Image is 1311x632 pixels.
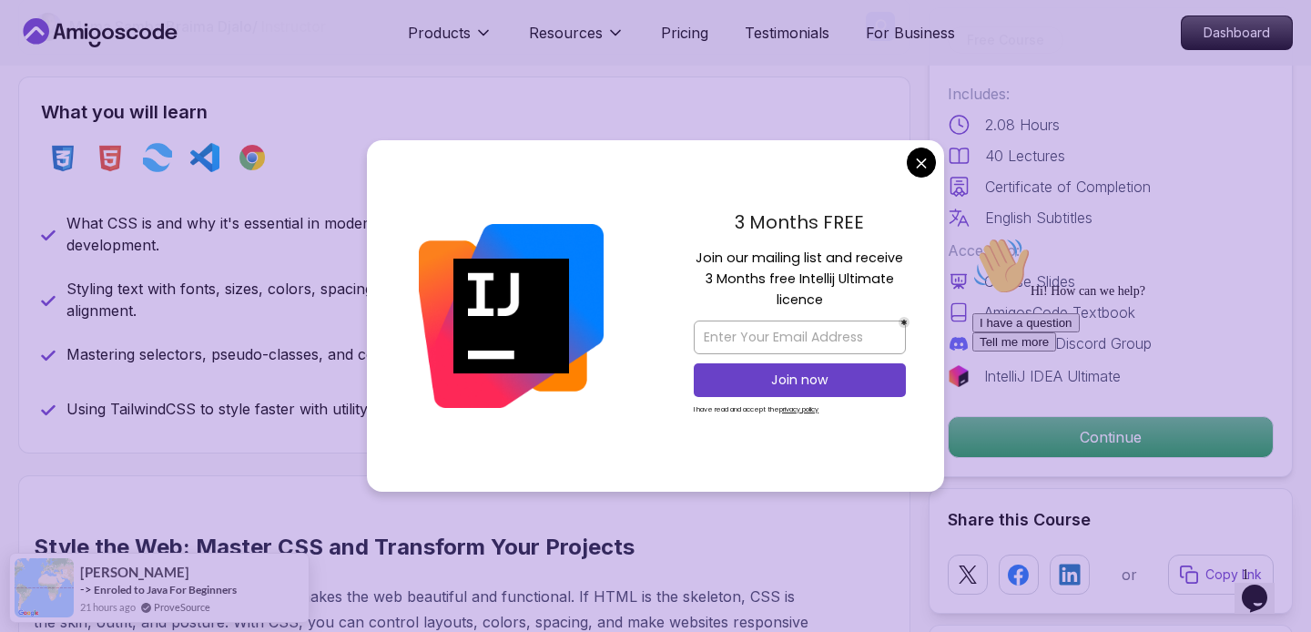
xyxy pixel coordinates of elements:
[34,533,808,562] h2: Style the Web: Master CSS and Transform Your Projects
[80,599,136,615] span: 21 hours ago
[238,143,267,172] img: chrome logo
[80,565,189,580] span: [PERSON_NAME]
[948,507,1274,533] h2: Share this Course
[965,229,1293,550] iframe: chat widget
[529,22,603,44] p: Resources
[190,143,219,172] img: vscode logo
[745,22,829,44] a: Testimonials
[7,7,66,66] img: :wave:
[143,143,172,172] img: tailwindcss logo
[949,417,1273,457] p: Continue
[408,22,471,44] p: Products
[7,84,115,103] button: I have a question
[7,55,180,68] span: Hi! How can we help?
[66,278,453,321] p: Styling text with fonts, sizes, colors, spacing, and alignment.
[7,103,91,122] button: Tell me more
[985,145,1065,167] p: 40 Lectures
[1122,564,1137,586] p: or
[15,558,74,617] img: provesource social proof notification image
[80,582,92,596] span: ->
[1168,555,1274,595] button: Copy link
[41,99,888,125] h2: What you will learn
[948,416,1274,458] button: Continue
[985,207,1092,229] p: English Subtitles
[1181,15,1293,50] a: Dashboard
[96,143,125,172] img: html logo
[66,343,448,365] p: Mastering selectors, pseudo-classes, and combinators.
[48,143,77,172] img: css logo
[985,176,1151,198] p: Certificate of Completion
[948,365,970,387] img: jetbrains logo
[408,22,493,58] button: Products
[529,22,625,58] button: Resources
[66,212,453,256] p: What CSS is and why it's essential in modern web development.
[7,7,335,122] div: 👋Hi! How can we help?I have a questionTell me more
[1235,559,1293,614] iframe: chat widget
[985,114,1060,136] p: 2.08 Hours
[661,22,708,44] a: Pricing
[94,583,237,596] a: Enroled to Java For Beginners
[1182,16,1292,49] p: Dashboard
[948,240,1274,261] p: Access to:
[866,22,955,44] a: For Business
[1205,566,1262,584] p: Copy link
[154,599,210,615] a: ProveSource
[66,398,426,420] p: Using TailwindCSS to style faster with utility classes.
[948,83,1274,105] p: Includes:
